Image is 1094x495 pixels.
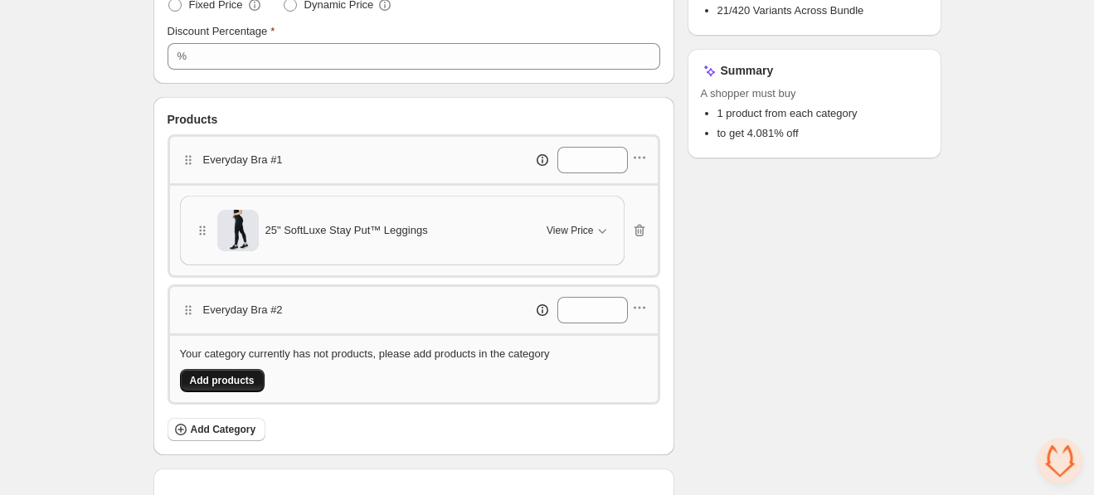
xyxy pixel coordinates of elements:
span: Add products [190,374,255,387]
li: 1 product from each category [717,105,928,122]
p: Everyday Bra #1 [203,152,283,168]
span: 25" SoftLuxe Stay Put™ Leggings [265,222,428,239]
img: 25" SoftLuxe Stay Put™ Leggings [217,210,259,251]
span: 21/420 Variants Across Bundle [717,4,864,17]
li: to get 4.081% off [717,125,928,142]
a: Open chat [1038,439,1082,483]
span: View Price [547,224,593,237]
p: Everyday Bra #2 [203,302,283,318]
span: Products [168,111,218,128]
h3: Summary [721,62,774,79]
span: Add Category [191,423,256,436]
label: Discount Percentage [168,23,275,40]
button: Add products [180,369,265,392]
div: % [177,48,187,65]
span: A shopper must buy [701,85,928,102]
p: Your category currently has not products, please add products in the category [180,346,550,362]
button: Add Category [168,418,266,441]
button: View Price [537,217,620,244]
